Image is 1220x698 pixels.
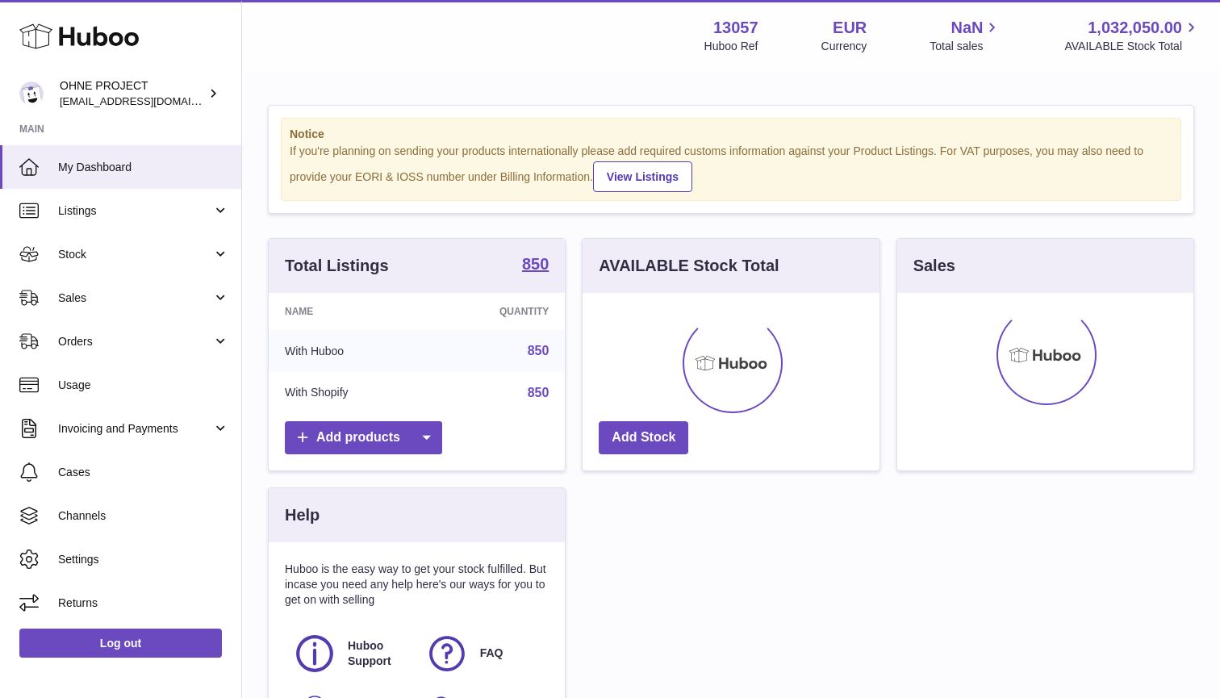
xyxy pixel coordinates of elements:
[713,17,758,39] strong: 13057
[1064,39,1201,54] span: AVAILABLE Stock Total
[930,39,1001,54] span: Total sales
[704,39,758,54] div: Huboo Ref
[58,508,229,524] span: Channels
[593,161,692,192] a: View Listings
[269,330,428,372] td: With Huboo
[269,372,428,414] td: With Shopify
[428,293,565,330] th: Quantity
[1064,17,1201,54] a: 1,032,050.00 AVAILABLE Stock Total
[913,255,955,277] h3: Sales
[821,39,867,54] div: Currency
[833,17,867,39] strong: EUR
[599,421,688,454] a: Add Stock
[599,255,779,277] h3: AVAILABLE Stock Total
[285,562,549,608] p: Huboo is the easy way to get your stock fulfilled. But incase you need any help here's our ways f...
[58,247,212,262] span: Stock
[285,421,442,454] a: Add products
[58,160,229,175] span: My Dashboard
[522,256,549,272] strong: 850
[290,144,1172,192] div: If you're planning on sending your products internationally please add required customs informati...
[19,82,44,106] img: support@ohneproject.com
[1088,17,1182,39] span: 1,032,050.00
[58,290,212,306] span: Sales
[348,638,407,669] span: Huboo Support
[290,127,1172,142] strong: Notice
[60,78,205,109] div: OHNE PROJECT
[58,596,229,611] span: Returns
[522,256,549,275] a: 850
[293,632,409,675] a: Huboo Support
[528,386,549,399] a: 850
[19,629,222,658] a: Log out
[58,334,212,349] span: Orders
[528,344,549,357] a: 850
[58,203,212,219] span: Listings
[58,378,229,393] span: Usage
[951,17,983,39] span: NaN
[425,632,541,675] a: FAQ
[58,421,212,437] span: Invoicing and Payments
[58,552,229,567] span: Settings
[269,293,428,330] th: Name
[930,17,1001,54] a: NaN Total sales
[60,94,237,107] span: [EMAIL_ADDRESS][DOMAIN_NAME]
[58,465,229,480] span: Cases
[480,646,503,661] span: FAQ
[285,504,320,526] h3: Help
[285,255,389,277] h3: Total Listings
